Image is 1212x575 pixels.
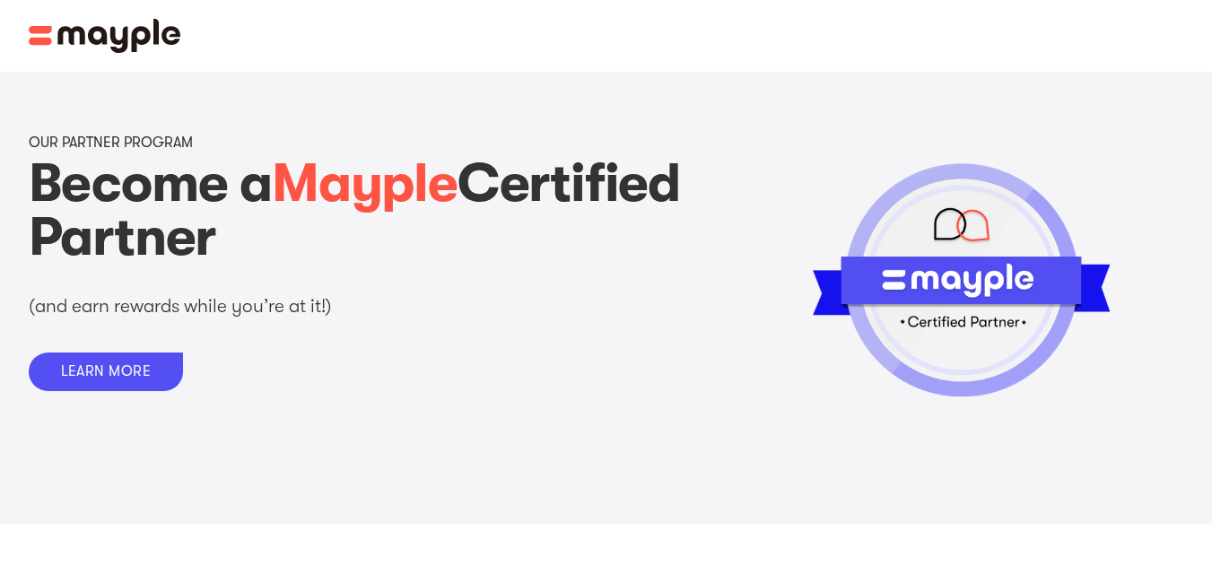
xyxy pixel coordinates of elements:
img: Mayple logo [29,19,181,53]
h1: Become a Certified Partner [29,157,696,265]
span: Mayple [272,152,458,214]
p: OUR PARTNER PROGRAM [29,135,193,152]
div: LEARN MORE [61,363,152,380]
a: LEARN MORE [29,353,184,391]
p: (and earn rewards while you’re at it!) [29,293,495,319]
